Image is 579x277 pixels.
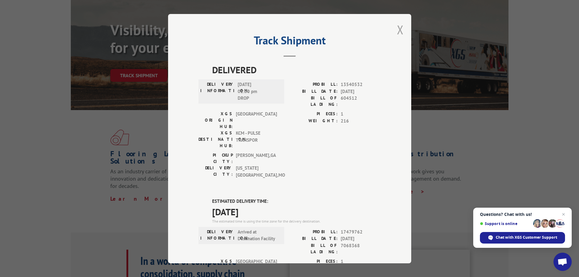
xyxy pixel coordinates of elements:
[198,258,233,277] label: XGS ORIGIN HUB:
[198,36,381,48] h2: Track Shipment
[553,253,572,271] div: Open chat
[198,165,233,178] label: DELIVERY CITY:
[496,235,557,240] span: Chat with XGS Customer Support
[341,81,381,88] span: 13540532
[238,81,279,102] span: [DATE] 01:00 pm DROP
[290,88,338,95] label: BILL DATE:
[341,258,381,265] span: 1
[290,117,338,124] label: WEIGHT:
[341,95,381,108] span: 604512
[341,242,381,255] span: 7068368
[290,242,338,255] label: BILL OF LADING:
[290,111,338,118] label: PIECES:
[198,152,233,165] label: PICKUP CITY:
[341,88,381,95] span: [DATE]
[212,63,381,77] span: DELIVERED
[290,81,338,88] label: PROBILL:
[341,117,381,124] span: 216
[290,258,338,265] label: PIECES:
[397,22,404,38] button: Close modal
[236,258,277,277] span: [GEOGRAPHIC_DATA]
[560,211,567,218] span: Close chat
[236,152,277,165] span: [PERSON_NAME] , GA
[212,218,381,224] div: The estimated time is using the time zone for the delivery destination.
[341,111,381,118] span: 1
[341,228,381,235] span: 17479762
[238,228,279,242] span: Arrived at Destination Facility
[480,221,531,226] span: Support is online
[198,111,233,130] label: XGS ORIGIN HUB:
[212,198,381,205] label: ESTIMATED DELIVERY TIME:
[480,212,565,217] span: Questions? Chat with us!
[212,205,381,218] span: [DATE]
[200,228,235,242] label: DELIVERY INFORMATION:
[236,165,277,178] span: [US_STATE][GEOGRAPHIC_DATA] , MO
[290,228,338,235] label: PROBILL:
[480,232,565,244] div: Chat with XGS Customer Support
[341,235,381,242] span: [DATE]
[290,235,338,242] label: BILL DATE:
[290,95,338,108] label: BILL OF LADING:
[200,81,235,102] label: DELIVERY INFORMATION:
[236,130,277,149] span: KCM - PULSE TRANSPOR
[198,130,233,149] label: XGS DESTINATION HUB:
[236,111,277,130] span: [GEOGRAPHIC_DATA]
